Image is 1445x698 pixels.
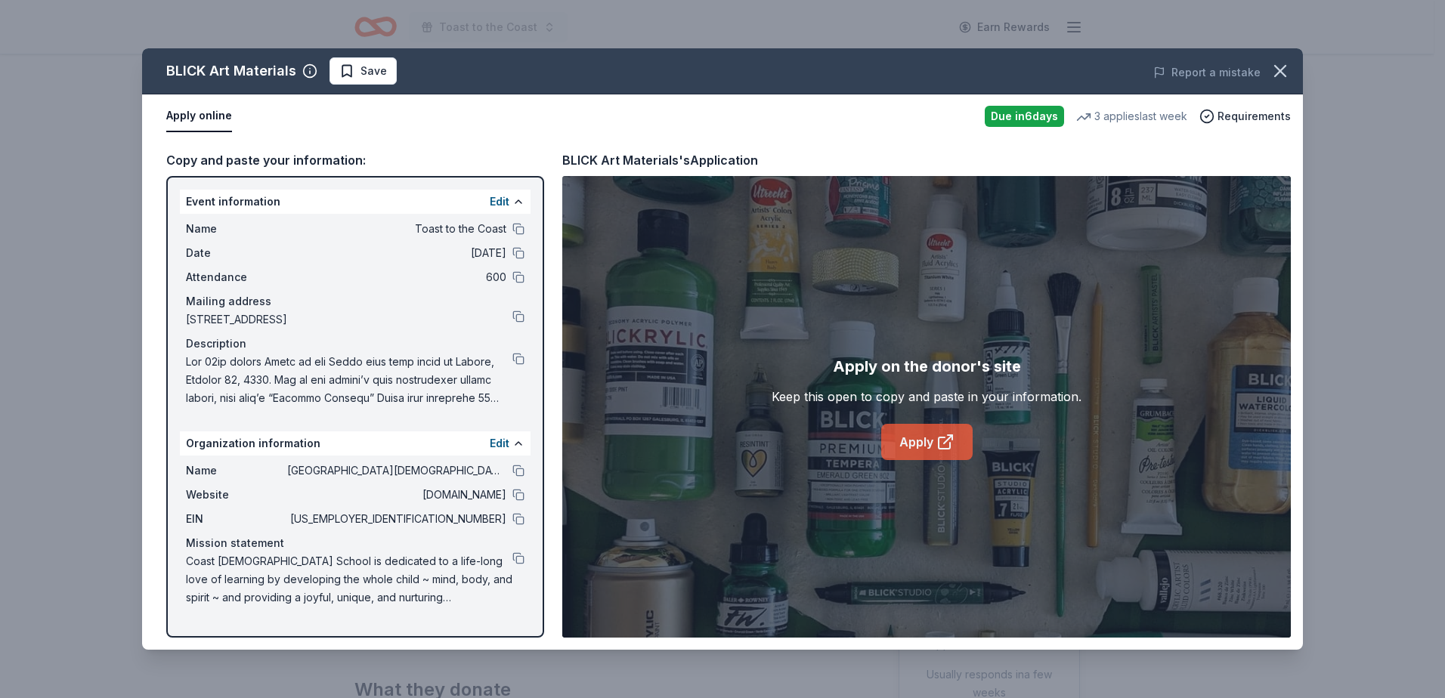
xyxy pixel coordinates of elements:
[287,244,506,262] span: [DATE]
[186,552,512,607] span: Coast [DEMOGRAPHIC_DATA] School is dedicated to a life-long love of learning by developing the wh...
[166,100,232,132] button: Apply online
[186,486,287,504] span: Website
[833,354,1021,378] div: Apply on the donor's site
[985,106,1064,127] div: Due in 6 days
[186,244,287,262] span: Date
[186,510,287,528] span: EIN
[186,310,512,329] span: [STREET_ADDRESS]
[287,220,506,238] span: Toast to the Coast
[287,268,506,286] span: 600
[490,193,509,211] button: Edit
[186,292,524,310] div: Mailing address
[562,150,758,170] div: BLICK Art Materials's Application
[186,335,524,353] div: Description
[772,388,1081,406] div: Keep this open to copy and paste in your information.
[180,190,531,214] div: Event information
[186,268,287,286] span: Attendance
[1199,107,1291,125] button: Requirements
[186,534,524,552] div: Mission statement
[490,434,509,452] button: Edit
[1218,107,1291,125] span: Requirements
[180,431,531,456] div: Organization information
[330,57,397,85] button: Save
[186,462,287,480] span: Name
[186,220,287,238] span: Name
[1076,107,1187,125] div: 3 applies last week
[166,59,296,83] div: BLICK Art Materials
[287,462,506,480] span: [GEOGRAPHIC_DATA][DEMOGRAPHIC_DATA]
[360,62,387,80] span: Save
[186,353,512,407] span: Lor 02ip dolors Ametc ad eli Seddo eius temp incid ut Labore, Etdolor 82, 4330. Mag al eni admini...
[166,150,544,170] div: Copy and paste your information:
[881,424,973,460] a: Apply
[287,510,506,528] span: [US_EMPLOYER_IDENTIFICATION_NUMBER]
[1153,63,1261,82] button: Report a mistake
[287,486,506,504] span: [DOMAIN_NAME]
